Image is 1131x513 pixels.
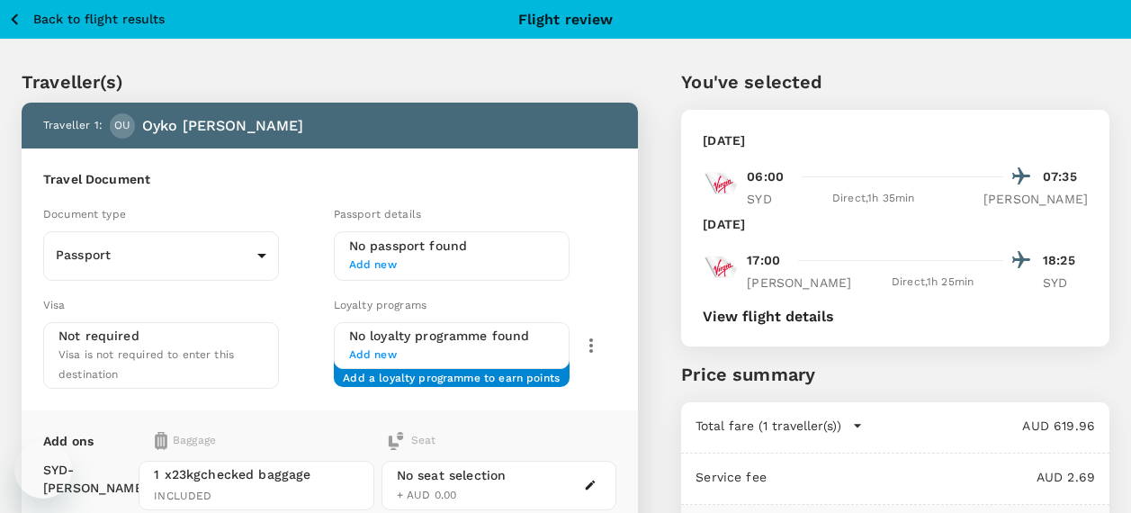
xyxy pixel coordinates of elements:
span: OU [114,117,130,135]
p: Flight review [518,9,614,31]
p: You've selected [681,68,1109,95]
div: Passport [43,233,279,278]
p: 18:25 [1043,251,1088,270]
img: baggage-icon [155,432,167,450]
h6: Travel Document [43,170,616,190]
span: Loyalty programs [334,299,426,311]
p: [DATE] [703,131,745,149]
p: SYD - [PERSON_NAME] [43,461,148,497]
span: Visa [43,299,66,311]
span: Passport details [334,208,421,220]
p: SYD [747,190,792,208]
img: baggage-icon [387,432,405,450]
p: AUD 619.96 [863,417,1095,435]
p: SYD [1043,274,1088,292]
div: Direct , 1h 25min [862,274,1003,292]
p: 06:00 [747,167,784,186]
button: Back to flight results [7,8,165,31]
p: Service fee [696,468,767,486]
img: VA [703,249,739,285]
span: Add a loyalty programme to earn points [343,370,560,373]
div: Seat [387,432,435,450]
h6: No passport found [349,237,554,256]
p: Oyko [PERSON_NAME] [142,115,304,137]
p: Not required [58,327,139,345]
p: [PERSON_NAME] [747,274,851,292]
span: 1 x 23kg checked baggage [154,465,359,483]
div: No seat selection [397,466,507,485]
p: Add ons [43,432,94,450]
span: Add new [349,256,554,274]
button: Total fare (1 traveller(s)) [696,417,863,435]
span: Visa is not required to enter this destination [58,348,234,381]
span: INCLUDED [154,488,359,506]
p: 07:35 [1043,167,1088,186]
img: VA [703,166,739,202]
p: [PERSON_NAME] [983,190,1088,208]
p: 17:00 [747,251,780,270]
div: Baggage [155,432,327,450]
p: [DATE] [703,215,745,233]
iframe: Button to launch messaging window [14,441,72,499]
p: Price summary [681,361,1109,388]
div: Direct , 1h 35min [803,190,944,208]
p: Traveller 1 : [43,117,103,135]
p: AUD 2.69 [767,468,1095,486]
p: Passport [56,246,250,264]
button: View flight details [703,309,834,325]
p: Total fare (1 traveller(s)) [696,417,841,435]
p: Traveller(s) [22,68,638,95]
span: Document type [43,208,126,220]
span: Add new [349,346,554,364]
p: Back to flight results [33,10,165,28]
span: + AUD 0.00 [397,489,457,501]
h6: No loyalty programme found [349,327,554,346]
